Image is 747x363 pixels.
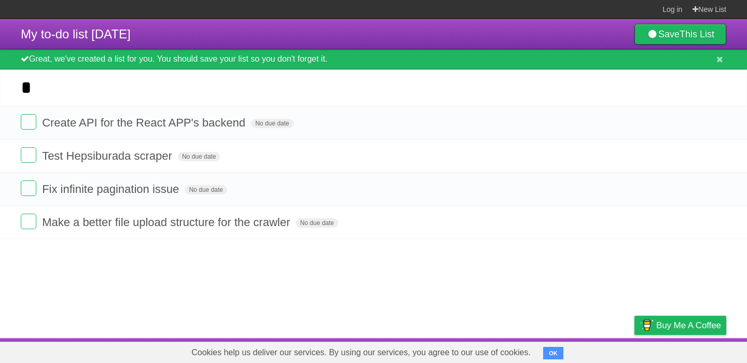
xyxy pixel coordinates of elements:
a: About [496,341,518,360]
label: Done [21,114,36,130]
img: Buy me a coffee [640,316,654,334]
span: Make a better file upload structure for the crawler [42,216,293,229]
span: No due date [251,119,293,128]
label: Done [21,147,36,163]
a: SaveThis List [634,24,726,45]
a: Suggest a feature [661,341,726,360]
button: OK [543,347,563,359]
span: Buy me a coffee [656,316,721,334]
span: Test Hepsiburada scraper [42,149,175,162]
a: Buy me a coffee [634,316,726,335]
span: Create API for the React APP's backend [42,116,248,129]
span: No due date [178,152,220,161]
span: Cookies help us deliver our services. By using our services, you agree to our use of cookies. [181,342,541,363]
span: My to-do list [DATE] [21,27,131,41]
span: No due date [296,218,338,228]
span: Fix infinite pagination issue [42,183,182,196]
b: This List [680,29,714,39]
label: Done [21,180,36,196]
a: Developers [531,341,573,360]
a: Privacy [621,341,648,360]
label: Done [21,214,36,229]
span: No due date [185,185,227,194]
a: Terms [586,341,608,360]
